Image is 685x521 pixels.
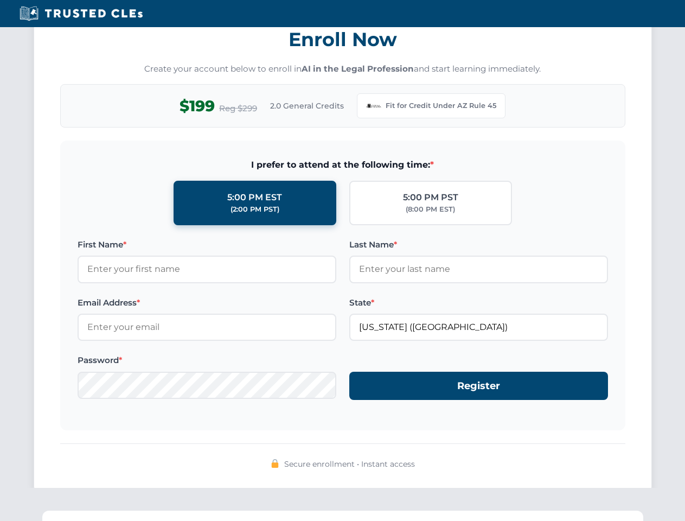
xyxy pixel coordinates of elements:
input: Enter your email [78,314,336,341]
label: Last Name [349,238,608,251]
div: (2:00 PM PST) [231,204,279,215]
input: Enter your last name [349,256,608,283]
h3: Enroll Now [60,22,625,56]
strong: AI in the Legal Profession [302,63,414,74]
label: Password [78,354,336,367]
label: First Name [78,238,336,251]
img: Arizona Bar [366,98,381,113]
span: Secure enrollment • Instant access [284,458,415,470]
input: Arizona (AZ) [349,314,608,341]
div: (8:00 PM EST) [406,204,455,215]
label: State [349,296,608,309]
label: Email Address [78,296,336,309]
div: 5:00 PM PST [403,190,458,205]
div: 5:00 PM EST [227,190,282,205]
button: Register [349,372,608,401]
img: Trusted CLEs [16,5,146,22]
span: Fit for Credit Under AZ Rule 45 [386,100,496,111]
input: Enter your first name [78,256,336,283]
span: I prefer to attend at the following time: [78,158,608,172]
span: $199 [180,94,215,118]
p: Create your account below to enroll in and start learning immediately. [60,63,625,75]
img: 🔒 [271,459,279,468]
span: Reg $299 [219,102,257,115]
span: 2.0 General Credits [270,100,344,112]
